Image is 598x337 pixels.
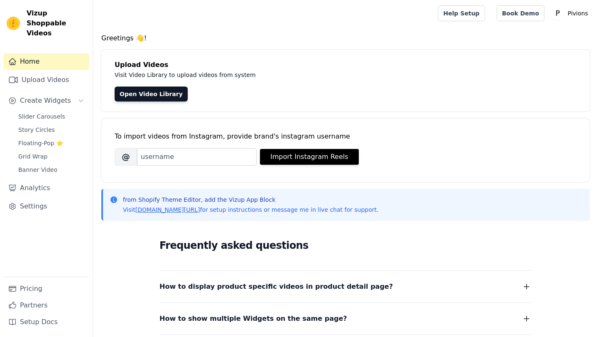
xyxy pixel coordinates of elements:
a: Partners [3,297,89,314]
input: username [137,148,257,166]
a: Setup Docs [3,314,89,330]
div: To import videos from Instagram, provide brand's instagram username [115,131,576,141]
a: Analytics [3,180,89,196]
a: Grid Wrap [13,151,89,162]
a: Settings [3,198,89,215]
text: P [556,9,560,17]
p: Pivions [564,6,591,21]
button: How to display product specific videos in product detail page? [159,281,532,292]
span: Story Circles [18,126,55,134]
button: Import Instagram Reels [260,149,359,165]
p: Visit for setup instructions or message me in live chat for support. [123,206,378,214]
a: Help Setup [438,5,485,21]
img: Vizup [7,17,20,30]
a: Floating-Pop ⭐ [13,137,89,149]
span: How to display product specific videos in product detail page? [159,281,393,292]
span: Vizup Shoppable Videos [27,8,86,38]
span: Slider Carousels [18,112,65,121]
a: Story Circles [13,124,89,136]
span: Grid Wrap [18,152,47,161]
span: Floating-Pop ⭐ [18,139,63,147]
p: from Shopify Theme Editor, add the Vizup App Block [123,196,378,204]
h4: Upload Videos [115,60,576,70]
a: Upload Videos [3,72,89,88]
span: Banner Video [18,166,57,174]
span: @ [115,148,137,166]
a: Pricing [3,280,89,297]
h4: Greetings 👋! [101,33,590,43]
button: How to show multiple Widgets on the same page? [159,313,532,325]
button: P Pivions [551,6,591,21]
span: Create Widgets [20,96,71,106]
a: Home [3,53,89,70]
button: Create Widgets [3,92,89,109]
p: Visit Video Library to upload videos from system [115,70,487,80]
h2: Frequently asked questions [159,237,532,254]
a: Book Demo [497,5,544,21]
span: How to show multiple Widgets on the same page? [159,313,347,325]
a: [DOMAIN_NAME][URL] [135,206,200,213]
a: Open Video Library [115,87,188,102]
a: Banner Video [13,164,89,176]
a: Slider Carousels [13,111,89,122]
